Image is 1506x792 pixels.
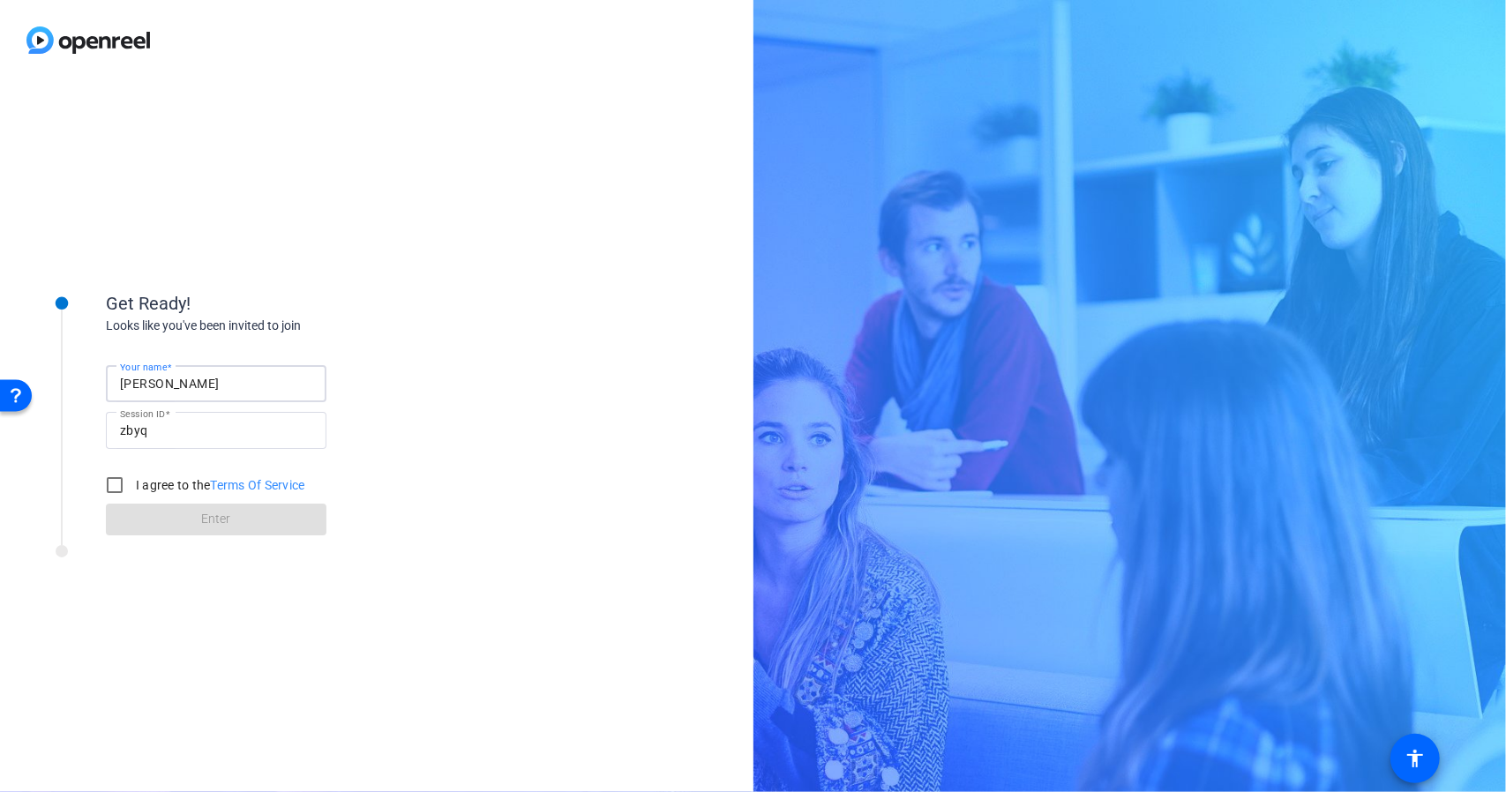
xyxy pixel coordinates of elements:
mat-label: Your name [120,362,167,372]
div: Looks like you've been invited to join [106,317,459,335]
label: I agree to the [132,476,305,494]
a: Terms Of Service [211,478,305,492]
mat-label: Session ID [120,408,165,419]
mat-icon: accessibility [1405,748,1426,769]
div: Get Ready! [106,290,459,317]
